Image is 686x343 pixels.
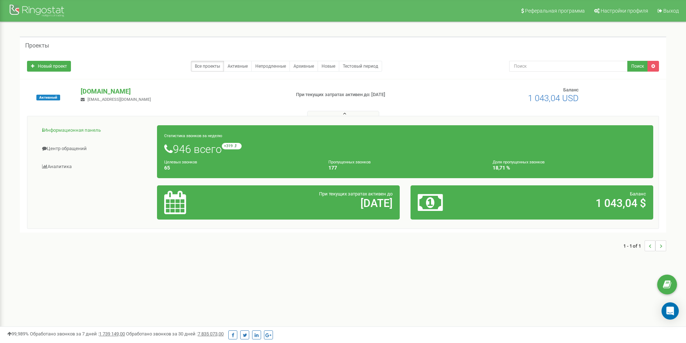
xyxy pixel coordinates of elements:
[99,331,125,337] u: 1 739 149,00
[244,197,393,209] h2: [DATE]
[164,160,197,164] small: Целевых звонков
[164,165,318,171] h4: 65
[126,331,224,337] span: Обработано звонков за 30 дней :
[81,87,284,96] p: [DOMAIN_NAME]
[164,134,222,138] small: Статистика звонков за неделю
[222,143,242,149] small: +319
[509,61,628,72] input: Поиск
[493,165,646,171] h4: 18,71 %
[663,8,679,14] span: Выход
[319,191,393,197] span: При текущих затратах активен до
[7,331,29,337] span: 99,989%
[30,331,125,337] span: Обработано звонков за 7 дней :
[33,158,157,176] a: Аналитика
[36,95,60,100] span: Активный
[662,302,679,320] div: Open Intercom Messenger
[33,122,157,139] a: Информационная панель
[191,61,224,72] a: Все проекты
[290,61,318,72] a: Архивные
[328,165,482,171] h4: 177
[528,93,579,103] span: 1 043,04 USD
[296,91,446,98] p: При текущих затратах активен до: [DATE]
[318,61,339,72] a: Новые
[525,8,585,14] span: Реферальная программа
[27,61,71,72] a: Новый проект
[224,61,252,72] a: Активные
[601,8,648,14] span: Настройки профиля
[251,61,290,72] a: Непродленные
[493,160,544,164] small: Доля пропущенных звонков
[88,97,151,102] span: [EMAIL_ADDRESS][DOMAIN_NAME]
[25,42,49,49] h5: Проекты
[623,233,666,258] nav: ...
[33,140,157,158] a: Центр обращений
[563,87,579,92] span: Баланс
[623,240,645,251] span: 1 - 1 of 1
[630,191,646,197] span: Баланс
[198,331,224,337] u: 7 835 073,00
[164,143,646,155] h1: 946 всего
[339,61,382,72] a: Тестовый период
[497,197,646,209] h2: 1 043,04 $
[627,61,648,72] button: Поиск
[328,160,371,164] small: Пропущенных звонков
